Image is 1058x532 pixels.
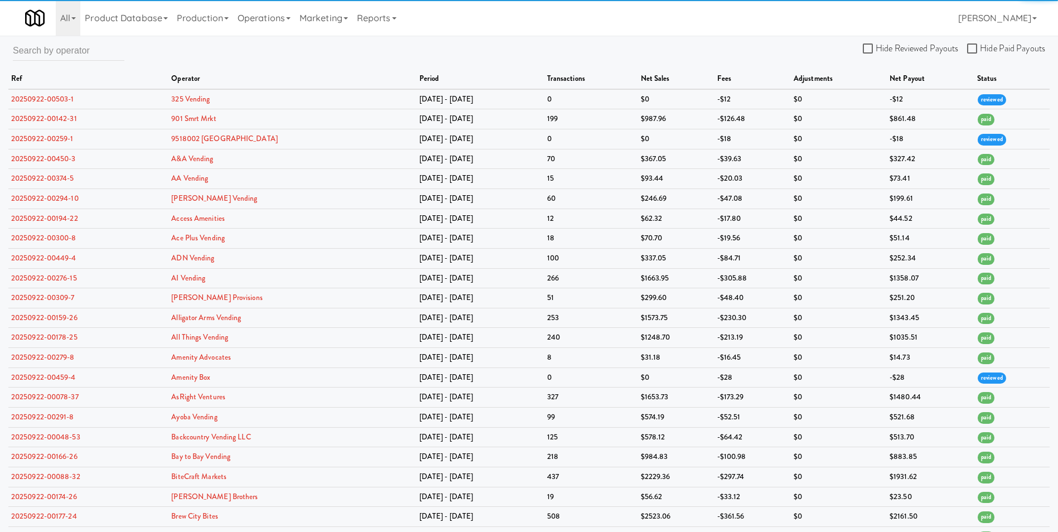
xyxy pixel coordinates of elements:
td: 18 [544,229,638,249]
a: 20250922-00449-4 [11,253,76,263]
td: -$19.56 [714,229,791,249]
th: net sales [638,69,714,89]
td: $0 [791,129,887,149]
td: 60 [544,188,638,209]
td: [DATE] - [DATE] [417,447,544,467]
td: 15 [544,169,638,189]
td: $0 [791,467,887,487]
td: $574.19 [638,408,714,428]
label: Hide Reviewed Payouts [863,40,958,57]
a: Amenity Advocates [171,352,231,362]
td: 8 [544,348,638,368]
td: 51 [544,288,638,308]
td: -$12 [714,89,791,109]
td: $56.62 [638,487,714,507]
td: $984.83 [638,447,714,467]
td: -$20.03 [714,169,791,189]
td: $337.05 [638,248,714,268]
td: [DATE] - [DATE] [417,408,544,428]
td: 0 [544,129,638,149]
td: $0 [791,447,887,467]
td: 508 [544,507,638,527]
td: -$64.42 [714,427,791,447]
th: operator [168,69,416,89]
td: $0 [791,109,887,129]
th: net payout [887,69,974,89]
span: reviewed [978,94,1006,106]
td: $1035.51 [887,328,974,348]
span: paid [978,293,994,304]
a: Ace Plus Vending [171,233,225,243]
td: $367.05 [638,149,714,169]
input: Search by operator [13,40,124,61]
td: $44.52 [887,209,974,229]
td: 19 [544,487,638,507]
a: Bay to Bay Vending [171,451,230,462]
td: $0 [791,209,887,229]
td: $70.70 [638,229,714,249]
td: $0 [791,188,887,209]
td: $521.68 [887,408,974,428]
input: Hide Paid Payouts [967,45,980,54]
td: [DATE] - [DATE] [417,268,544,288]
a: 20250922-00178-25 [11,332,78,342]
td: $246.69 [638,188,714,209]
a: 20250922-00259-1 [11,133,74,144]
td: $51.14 [887,229,974,249]
td: $1480.44 [887,388,974,408]
td: $1663.95 [638,268,714,288]
a: 20250922-00166-26 [11,451,78,462]
td: 199 [544,109,638,129]
span: reviewed [978,134,1006,146]
td: -$12 [887,89,974,109]
td: [DATE] - [DATE] [417,367,544,388]
td: -$213.19 [714,328,791,348]
span: paid [978,432,994,444]
td: $883.85 [887,447,974,467]
td: -$361.56 [714,507,791,527]
td: 327 [544,388,638,408]
td: -$230.30 [714,308,791,328]
a: [PERSON_NAME] Provisions [171,292,262,303]
td: $0 [791,268,887,288]
td: $0 [791,487,887,507]
span: paid [978,412,994,424]
td: 253 [544,308,638,328]
td: [DATE] - [DATE] [417,427,544,447]
a: 20250922-00276-15 [11,273,77,283]
a: Backcountry Vending LLC [171,432,250,442]
td: $0 [638,367,714,388]
td: $0 [791,288,887,308]
td: $23.50 [887,487,974,507]
td: $861.48 [887,109,974,129]
td: $1931.62 [887,467,974,487]
span: paid [978,214,994,225]
td: [DATE] - [DATE] [417,109,544,129]
td: $2161.50 [887,507,974,527]
a: 9518002 [GEOGRAPHIC_DATA] [171,133,278,144]
span: paid [978,511,994,523]
a: 20250922-00194-22 [11,213,78,224]
td: [DATE] - [DATE] [417,89,544,109]
td: -$52.51 [714,408,791,428]
a: 20250922-00159-26 [11,312,78,323]
td: $1653.73 [638,388,714,408]
a: All Things Vending [171,332,228,342]
a: 20250922-00279-8 [11,352,75,362]
span: paid [978,492,994,504]
th: adjustments [791,69,887,89]
td: 100 [544,248,638,268]
td: $73.41 [887,169,974,189]
th: transactions [544,69,638,89]
td: $93.44 [638,169,714,189]
img: Micromart [25,8,45,28]
span: paid [978,253,994,265]
td: 0 [544,367,638,388]
td: $327.42 [887,149,974,169]
td: $0 [791,328,887,348]
td: $252.34 [887,248,974,268]
td: 99 [544,408,638,428]
td: $0 [638,89,714,109]
th: status [974,69,1050,89]
span: paid [978,472,994,483]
